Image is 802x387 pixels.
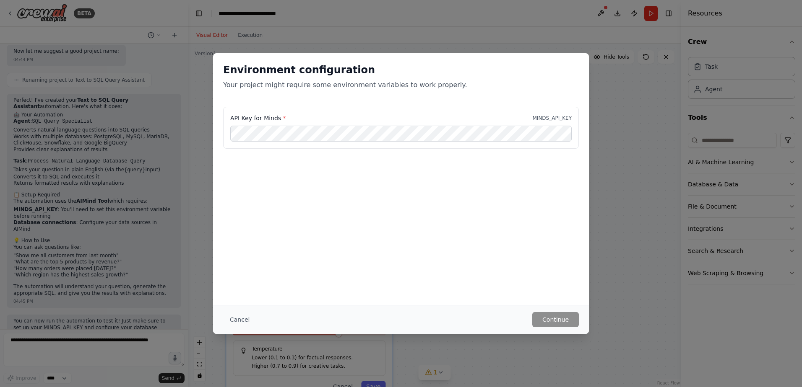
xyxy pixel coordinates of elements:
button: Continue [532,312,579,327]
p: MINDS_API_KEY [533,115,572,121]
p: Your project might require some environment variables to work properly. [223,80,579,90]
label: API Key for Minds [230,114,286,122]
h2: Environment configuration [223,63,579,77]
button: Cancel [223,312,256,327]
